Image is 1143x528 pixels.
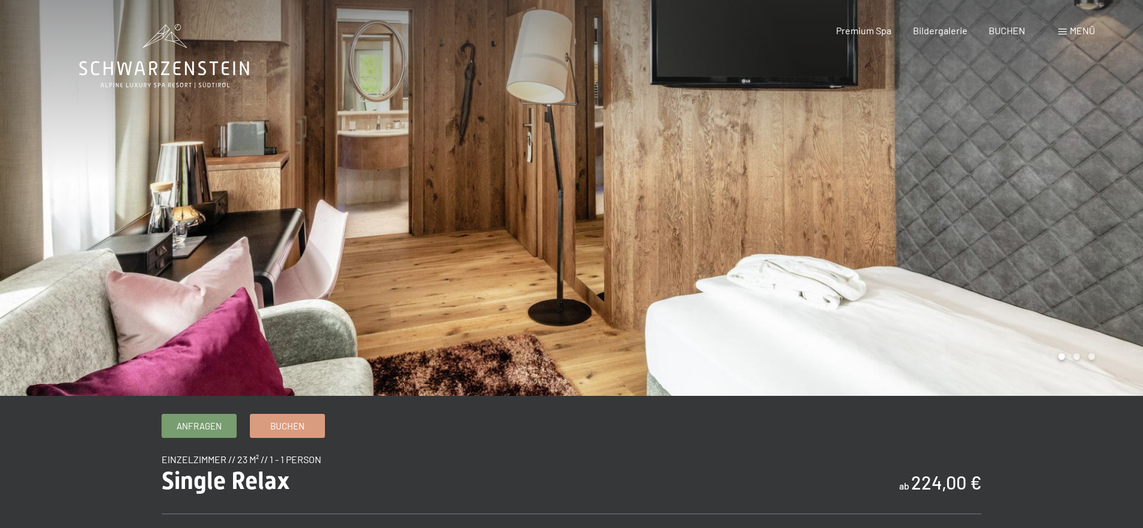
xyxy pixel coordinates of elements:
span: Einzelzimmer // 23 m² // 1 - 1 Person [162,454,321,465]
b: 224,00 € [911,472,981,493]
span: Single Relax [162,467,290,495]
span: Buchen [270,420,305,432]
span: Menü [1070,25,1095,36]
a: Bildergalerie [913,25,968,36]
a: Anfragen [162,414,236,437]
a: Buchen [250,414,324,437]
span: ab [899,480,909,491]
a: Premium Spa [836,25,891,36]
a: BUCHEN [989,25,1025,36]
span: Anfragen [177,420,222,432]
